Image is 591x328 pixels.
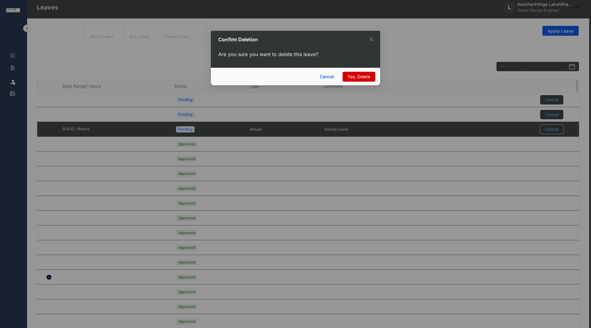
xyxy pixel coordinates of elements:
button: Yes, Delete [343,72,375,82]
p: Are you sure you want to delete this leave? [218,51,373,58]
span: Cancel [320,73,334,80]
span: Yes, Delete [348,73,370,80]
span: close [369,37,374,42]
button: Cancel [315,72,340,82]
p: Confirm Deletion [218,36,334,43]
button: Close [368,36,375,43]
